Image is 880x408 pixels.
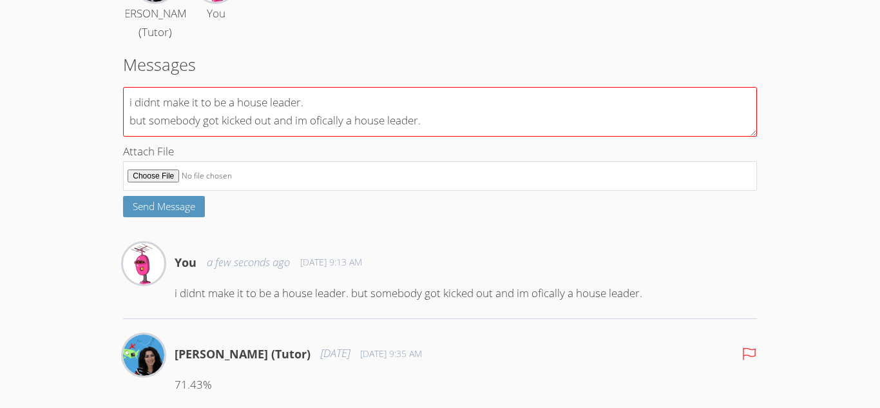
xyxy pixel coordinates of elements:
span: Attach File [123,144,174,159]
span: [DATE] 9:13 AM [300,256,362,269]
h4: [PERSON_NAME] (Tutor) [175,345,311,363]
input: Attach File [123,161,757,191]
h2: Messages [123,52,757,77]
span: [DATE] 9:35 AM [360,347,422,360]
p: i didnt make it to be a house leader. but somebody got kicked out and im ofically a house leader. [175,284,757,303]
div: You [207,5,225,23]
img: Aida Abdallah [123,243,164,284]
p: 71.43% [175,376,757,394]
span: [DATE] [321,344,350,363]
h4: You [175,253,196,271]
button: Send Message [123,196,205,217]
img: Maya Habou-Klimczak [123,335,164,376]
span: Send Message [133,200,195,213]
span: a few seconds ago [207,253,290,272]
div: [PERSON_NAME] (Tutor) [115,5,196,42]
